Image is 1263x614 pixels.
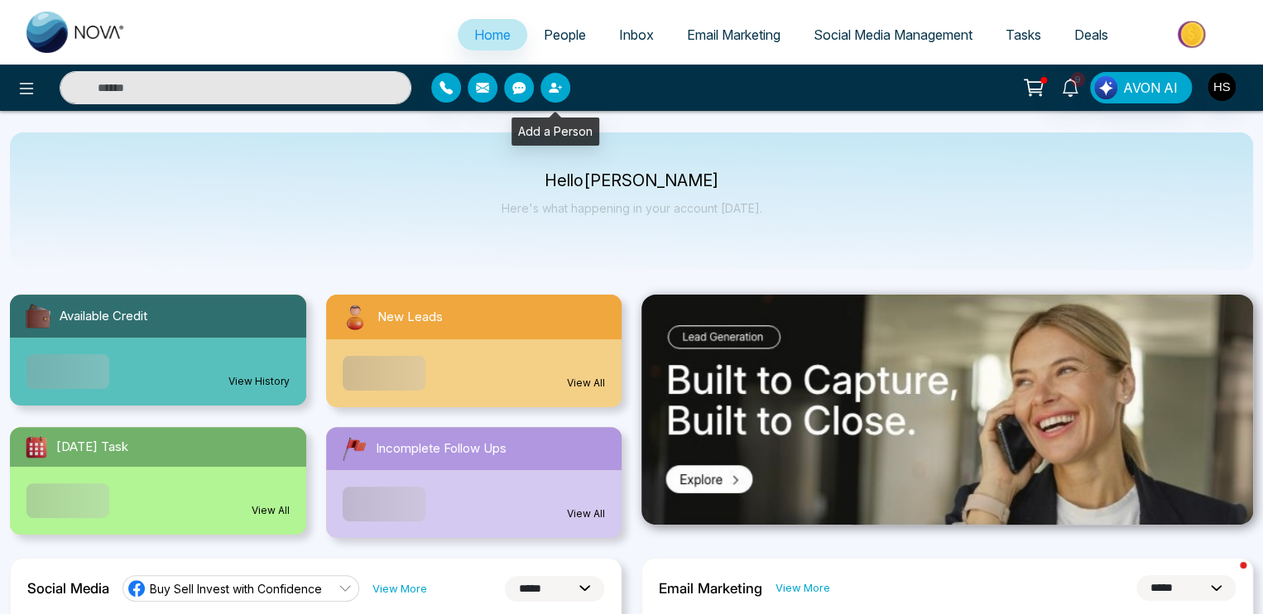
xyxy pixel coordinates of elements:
[544,26,586,43] span: People
[659,580,762,597] h2: Email Marketing
[1094,76,1117,99] img: Lead Flow
[252,503,290,518] a: View All
[376,439,507,458] span: Incomplete Follow Ups
[377,308,443,327] span: New Leads
[316,295,632,407] a: New LeadsView All
[316,427,632,538] a: Incomplete Follow UpsView All
[23,434,50,460] img: todayTask.svg
[567,506,605,521] a: View All
[56,438,128,457] span: [DATE] Task
[23,301,53,331] img: availableCredit.svg
[1090,72,1192,103] button: AVON AI
[150,581,322,597] span: Buy Sell Invest with Confidence
[776,580,830,596] a: View More
[60,307,147,326] span: Available Credit
[603,19,670,50] a: Inbox
[814,26,972,43] span: Social Media Management
[1050,72,1090,101] a: 9
[989,19,1058,50] a: Tasks
[474,26,511,43] span: Home
[527,19,603,50] a: People
[1133,16,1253,53] img: Market-place.gif
[1074,26,1108,43] span: Deals
[27,580,109,597] h2: Social Media
[641,295,1253,525] img: .
[670,19,797,50] a: Email Marketing
[458,19,527,50] a: Home
[1208,73,1236,101] img: User Avatar
[567,376,605,391] a: View All
[1123,78,1178,98] span: AVON AI
[511,118,599,146] div: Add a Person
[372,581,427,597] a: View More
[1058,19,1125,50] a: Deals
[619,26,654,43] span: Inbox
[228,374,290,389] a: View History
[1006,26,1041,43] span: Tasks
[1070,72,1085,87] span: 9
[339,434,369,463] img: followUps.svg
[502,201,762,215] p: Here's what happening in your account [DATE].
[687,26,780,43] span: Email Marketing
[797,19,989,50] a: Social Media Management
[502,174,762,188] p: Hello [PERSON_NAME]
[26,12,126,53] img: Nova CRM Logo
[339,301,371,333] img: newLeads.svg
[1207,558,1246,597] iframe: Intercom live chat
